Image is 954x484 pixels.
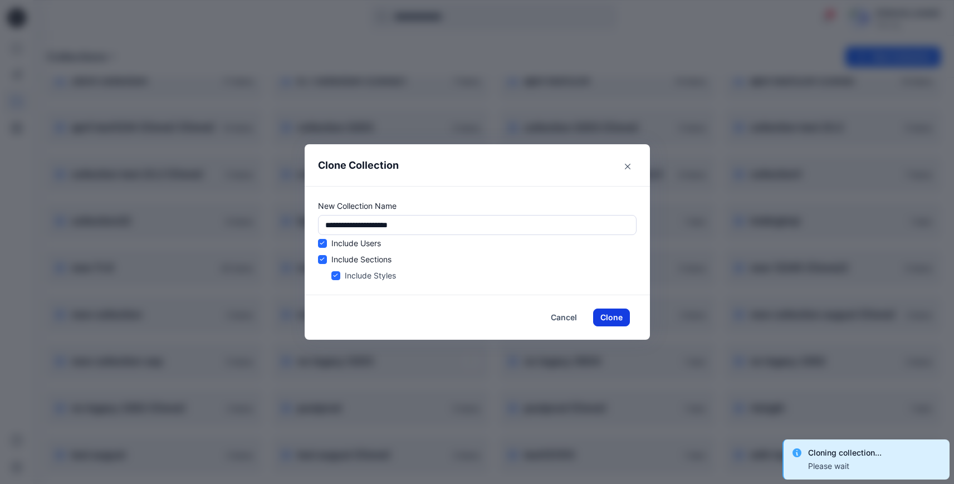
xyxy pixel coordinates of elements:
button: Close [619,158,637,175]
header: Clone Collection [305,144,650,186]
p: Include Users [331,237,381,249]
div: Notifications-bottom-right [778,435,954,484]
p: Please wait [808,459,882,473]
button: Cancel [544,309,584,326]
h6: Cloning collection... [808,446,882,459]
p: Include Sections [331,253,392,265]
p: Include Styles [345,270,396,281]
p: New Collection Name [318,200,637,212]
button: Clone [593,309,630,326]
